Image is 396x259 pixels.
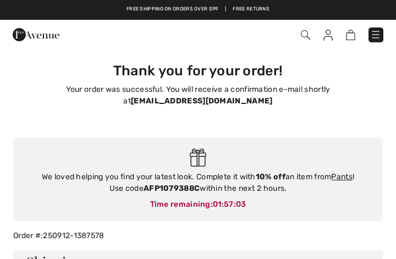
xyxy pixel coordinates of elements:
[190,148,207,167] img: Gift.svg
[301,30,310,40] img: Search
[13,24,59,46] img: 1ère Avenue
[7,230,389,241] div: Order #:
[233,5,269,13] a: Free Returns
[20,84,376,107] p: Your order was successful. You will receive a confirmation e-mail shortly at
[225,5,226,13] span: |
[331,172,353,181] a: Pants
[20,63,376,79] h3: Thank you for your order!
[370,29,381,40] img: Menu
[24,171,372,194] div: We loved helping you find your latest look. Complete it with an item from ! Use code within the n...
[127,5,218,13] a: Free shipping on orders over $99
[144,184,200,193] strong: AFP1079388C
[43,231,104,240] a: 250912-1387578
[256,172,285,181] strong: 10% off
[24,199,372,210] div: Time remaining:
[13,30,59,39] a: 1ère Avenue
[346,30,355,40] img: Shopping Bag
[323,30,333,41] img: My Info
[213,200,246,209] span: 01:57:03
[131,96,272,106] strong: [EMAIL_ADDRESS][DOMAIN_NAME]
